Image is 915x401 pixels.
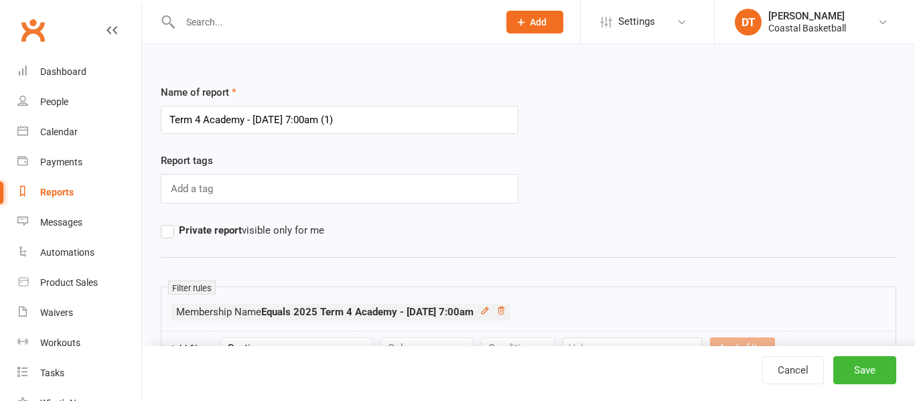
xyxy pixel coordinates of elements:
a: Reports [17,177,141,208]
div: Payments [40,157,82,167]
div: Calendar [40,127,78,137]
label: Name of report [161,84,236,100]
strong: Private report [179,224,242,236]
div: Dashboard [40,66,86,77]
span: visible only for me [179,222,324,236]
a: Dashboard [17,57,141,87]
a: Clubworx [16,13,50,47]
a: Payments [17,147,141,177]
a: Workouts [17,328,141,358]
div: People [40,96,68,107]
div: [PERSON_NAME] [768,10,846,22]
a: People [17,87,141,117]
input: Add a tag [169,180,217,197]
div: Messages [40,217,82,228]
label: Report tags [161,153,213,169]
input: Value [563,337,702,359]
span: Add [530,17,547,27]
input: Search... [176,13,489,31]
div: Product Sales [40,277,98,288]
div: Workouts [40,337,80,348]
div: Tasks [40,368,64,378]
a: Calendar [17,117,141,147]
div: DT [735,9,762,35]
a: Tasks [17,358,141,388]
a: Waivers [17,298,141,328]
div: Reports [40,187,74,197]
button: Add [506,11,563,33]
span: Membership Name [176,306,474,318]
small: Filter rules [168,280,216,295]
div: Waivers [40,307,73,318]
button: Save [833,356,896,384]
a: Messages [17,208,141,238]
span: Settings [618,7,655,37]
strong: Equals 2025 Term 4 Academy - [DATE] 7:00am [261,306,474,318]
a: Automations [17,238,141,268]
div: Automations [40,247,94,258]
div: Coastal Basketball [768,22,846,34]
a: Product Sales [17,268,141,298]
a: Cancel [762,356,824,384]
